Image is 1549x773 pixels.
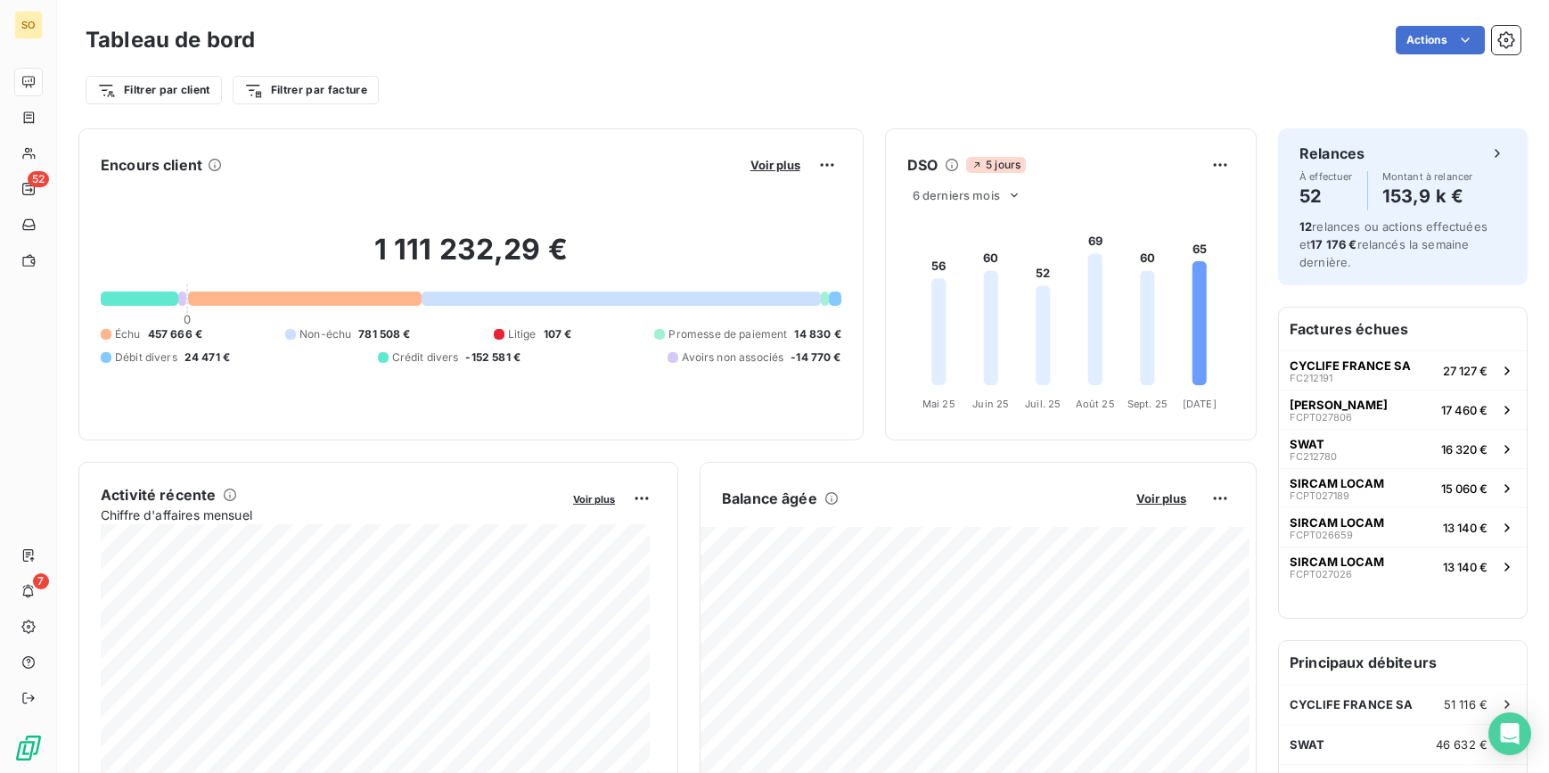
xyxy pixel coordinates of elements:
[1441,403,1488,417] span: 17 460 €
[913,188,1000,202] span: 6 derniers mois
[101,484,216,506] h6: Activité récente
[115,326,141,342] span: Échu
[1290,490,1349,501] span: FCPT027189
[1299,143,1365,164] h6: Relances
[1290,476,1384,490] span: SIRCAM LOCAM
[1290,530,1353,540] span: FCPT026659
[1441,442,1488,456] span: 16 320 €
[1299,219,1312,234] span: 12
[1131,490,1192,506] button: Voir plus
[101,232,841,285] h2: 1 111 232,29 €
[233,76,379,104] button: Filtrer par facture
[1443,364,1488,378] span: 27 127 €
[544,326,572,342] span: 107 €
[299,326,351,342] span: Non-échu
[1444,697,1488,711] span: 51 116 €
[1182,398,1216,410] tspan: [DATE]
[86,24,255,56] h3: Tableau de bord
[184,312,191,326] span: 0
[392,349,459,366] span: Crédit divers
[1290,737,1325,752] span: SWAT
[1290,437,1324,451] span: SWAT
[1290,373,1332,383] span: FC212191
[1310,237,1356,251] span: 17 176 €
[14,11,43,39] div: SO
[972,398,1009,410] tspan: Juin 25
[668,326,787,342] span: Promesse de paiement
[33,573,49,589] span: 7
[1299,171,1353,182] span: À effectuer
[794,326,840,342] span: 14 830 €
[1279,350,1527,390] button: CYCLIFE FRANCE SAFC21219127 127 €
[682,349,783,366] span: Avoirs non associés
[1441,481,1488,496] span: 15 060 €
[1443,521,1488,535] span: 13 140 €
[101,154,202,176] h6: Encours client
[573,493,615,506] span: Voir plus
[1290,358,1411,373] span: CYCLIFE FRANCE SA
[1290,697,1414,711] span: CYCLIFE FRANCE SA
[1290,398,1388,412] span: [PERSON_NAME]
[1436,737,1488,752] span: 46 632 €
[568,490,620,506] button: Voir plus
[358,326,410,342] span: 781 508 €
[1382,182,1473,210] h4: 153,9 k €
[791,349,840,366] span: -14 770 €
[1290,412,1352,423] span: FCPT027806
[722,488,817,509] h6: Balance âgée
[28,171,49,187] span: 52
[907,154,938,176] h6: DSO
[1290,555,1384,569] span: SIRCAM LOCAM
[115,349,177,366] span: Débit divers
[465,349,520,366] span: -152 581 €
[1279,641,1527,684] h6: Principaux débiteurs
[1290,451,1337,462] span: FC212780
[101,506,561,524] span: Chiffre d'affaires mensuel
[1290,569,1352,580] span: FCPT027026
[1396,26,1485,54] button: Actions
[1075,398,1114,410] tspan: Août 25
[966,157,1026,173] span: 5 jours
[1127,398,1167,410] tspan: Sept. 25
[508,326,537,342] span: Litige
[1279,468,1527,507] button: SIRCAM LOCAMFCPT02718915 060 €
[1279,429,1527,468] button: SWATFC21278016 320 €
[1382,171,1473,182] span: Montant à relancer
[86,76,222,104] button: Filtrer par client
[14,734,43,762] img: Logo LeanPay
[1299,219,1488,269] span: relances ou actions effectuées et relancés la semaine dernière.
[1025,398,1061,410] tspan: Juil. 25
[1279,308,1527,350] h6: Factures échues
[1299,182,1353,210] h4: 52
[148,326,202,342] span: 457 666 €
[1279,547,1527,586] button: SIRCAM LOCAMFCPT02702613 140 €
[1443,560,1488,574] span: 13 140 €
[1136,491,1186,506] span: Voir plus
[745,157,806,173] button: Voir plus
[1279,507,1527,547] button: SIRCAM LOCAMFCPT02665913 140 €
[184,349,230,366] span: 24 471 €
[1290,515,1384,530] span: SIRCAM LOCAM
[922,398,955,410] tspan: Mai 25
[1279,390,1527,429] button: [PERSON_NAME]FCPT02780617 460 €
[1488,712,1531,755] div: Open Intercom Messenger
[750,158,800,172] span: Voir plus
